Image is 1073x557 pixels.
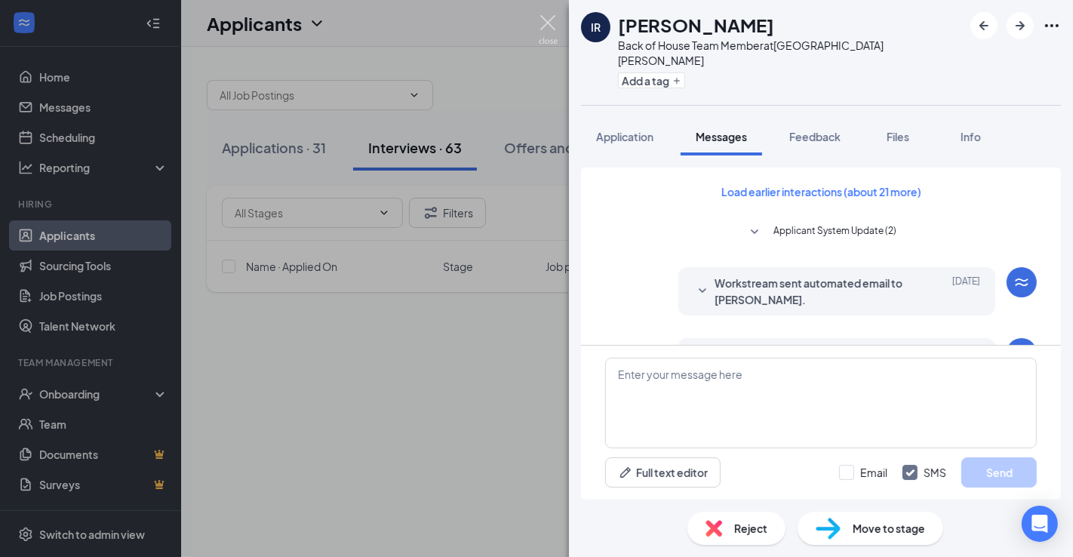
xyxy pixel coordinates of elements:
[672,76,681,85] svg: Plus
[887,130,909,143] span: Files
[1007,12,1034,39] button: ArrowRight
[961,130,981,143] span: Info
[1013,344,1031,362] svg: WorkstreamLogo
[1043,17,1061,35] svg: Ellipses
[952,275,980,308] span: [DATE]
[715,275,912,308] span: Workstream sent automated email to [PERSON_NAME].
[605,457,721,488] button: Full text editorPen
[618,12,774,38] h1: [PERSON_NAME]
[596,130,653,143] span: Application
[693,282,712,300] svg: SmallChevronDown
[618,72,685,88] button: PlusAdd a tag
[853,520,925,537] span: Move to stage
[1013,273,1031,291] svg: WorkstreamLogo
[618,38,963,68] div: Back of House Team Member at [GEOGRAPHIC_DATA][PERSON_NAME]
[789,130,841,143] span: Feedback
[591,20,601,35] div: IR
[709,180,934,204] button: Load earlier interactions (about 21 more)
[1011,17,1029,35] svg: ArrowRight
[773,223,896,242] span: Applicant System Update (2)
[618,465,633,480] svg: Pen
[1022,506,1058,542] div: Open Intercom Messenger
[961,457,1037,488] button: Send
[696,130,747,143] span: Messages
[734,520,767,537] span: Reject
[970,12,998,39] button: ArrowLeftNew
[746,223,896,242] button: SmallChevronDownApplicant System Update (2)
[746,223,764,242] svg: SmallChevronDown
[975,17,993,35] svg: ArrowLeftNew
